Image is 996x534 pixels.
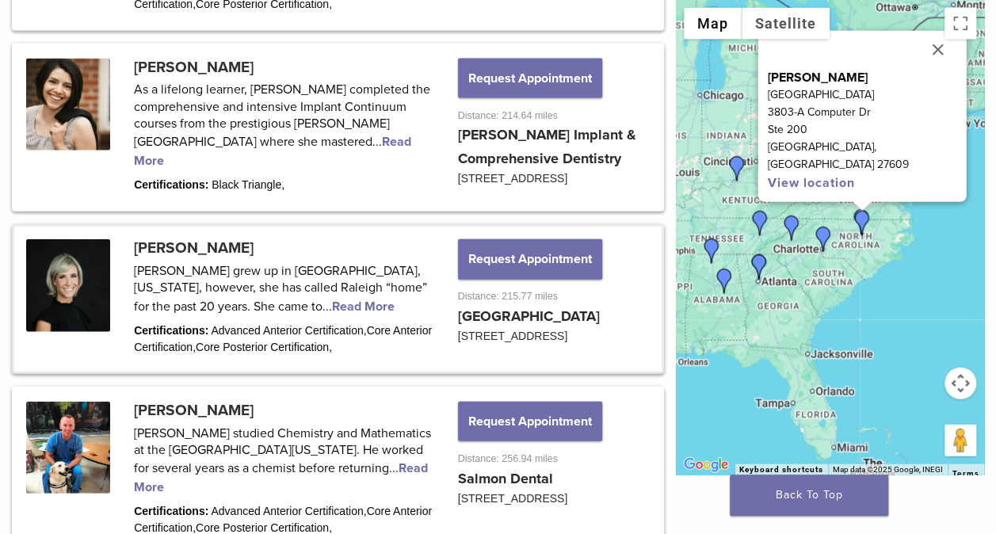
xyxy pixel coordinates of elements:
div: Dr. Steven Leach [699,238,724,264]
p: [PERSON_NAME] [767,69,956,86]
div: Dr. Rebekkah Merrell [779,216,804,241]
button: Request Appointment [458,59,602,98]
p: [GEOGRAPHIC_DATA] [767,86,956,104]
p: [GEOGRAPHIC_DATA], [GEOGRAPHIC_DATA] 27609 [767,139,956,174]
a: Terms (opens in new tab) [952,469,979,479]
a: Back To Top [730,475,888,516]
button: Drag Pegman onto the map to open Street View [944,425,976,456]
button: Close [918,31,956,69]
span: Map data ©2025 Google, INEGI [833,465,943,474]
button: Keyboard shortcuts [739,464,823,475]
button: Show satellite imagery [742,8,830,40]
div: Dr. Skip Dolt [746,254,772,280]
img: Google [680,455,732,475]
button: Toggle fullscreen view [944,8,976,40]
a: Open this area in Google Maps (opens a new window) [680,455,732,475]
div: Dr. Ann Coambs [811,227,836,252]
p: 3803-A Computer Dr [767,104,956,121]
div: Dr. Anna Abernethy [849,211,875,236]
div: Dr. Lauren Chapman [849,209,874,235]
button: Request Appointment [458,402,602,441]
p: Ste 200 [767,121,956,139]
div: Dr. Jeffrey Beeler [747,211,773,236]
div: Dr. Tina Lefta [724,156,750,181]
a: View location [767,175,854,191]
button: Request Appointment [458,239,602,279]
div: Dr. Christopher Salmon [712,269,737,294]
button: Map camera controls [944,368,976,399]
button: Show street map [684,8,742,40]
